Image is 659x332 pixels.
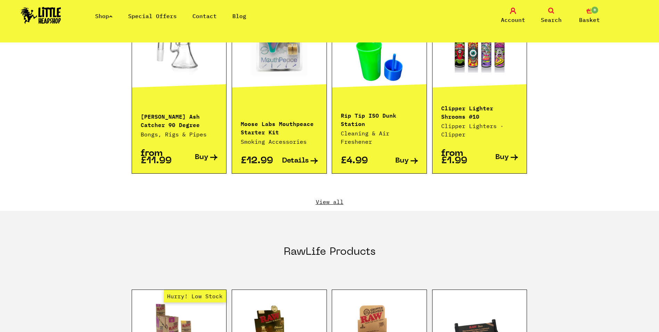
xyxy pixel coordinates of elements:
[141,150,179,165] p: from £11.99
[379,157,418,165] a: Buy
[534,8,569,24] a: Search
[395,157,409,165] span: Buy
[341,111,418,127] p: Rip Tip ISO Dunk Station
[128,13,177,19] a: Special Offers
[495,154,509,161] span: Buy
[179,150,217,165] a: Buy
[95,13,113,19] a: Shop
[241,137,318,146] p: Smoking Accessories
[241,157,279,165] p: £12.99
[195,154,208,161] span: Buy
[541,16,562,24] span: Search
[21,7,61,24] img: Little Head Shop Logo
[579,16,600,24] span: Basket
[192,13,217,19] a: Contact
[241,119,318,136] p: Moose Labs Mouthpeace Starter Kit
[480,150,518,165] a: Buy
[501,16,525,24] span: Account
[232,13,327,82] a: Out of Stock Hurry! Low Stock Sorry! Out of Stock!
[441,150,480,165] p: from £1.99
[441,103,518,120] p: Clipper Lighter Shrooms #10
[341,157,379,165] p: £4.99
[572,8,607,24] a: 0 Basket
[282,157,309,165] span: Details
[232,13,246,19] a: Blog
[441,122,518,139] p: Clipper Lighters · Clipper
[141,130,218,139] p: Bongs, Rigs & Pipes
[284,246,376,274] h2: RawLife Products
[164,290,226,302] span: Hurry! Low Stock
[591,6,599,14] span: 0
[279,157,318,165] a: Details
[132,198,528,206] a: View all
[341,129,418,146] p: Cleaning & Air Freshener
[141,112,218,128] p: [PERSON_NAME] Ash Catcher 90 Degree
